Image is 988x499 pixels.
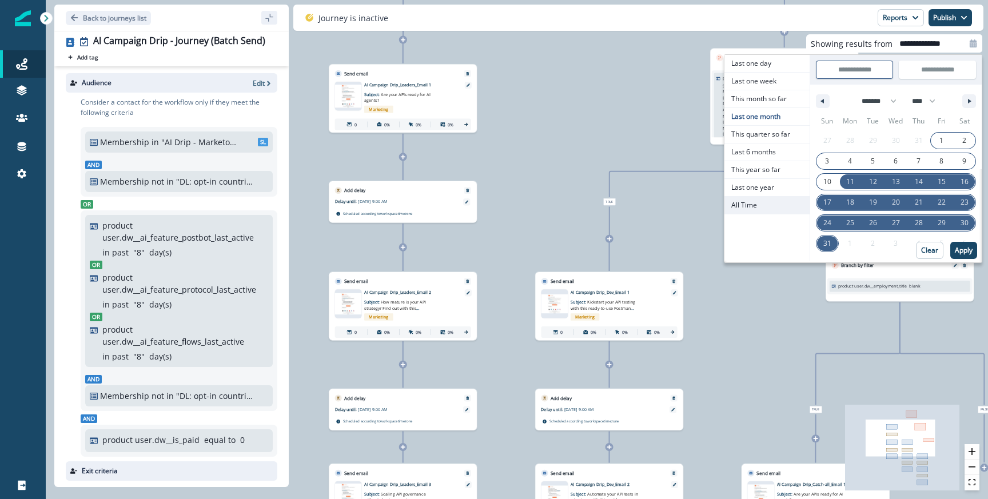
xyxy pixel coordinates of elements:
p: in [152,136,159,148]
p: AI Campaign Drip_Dev_Email 2 [571,481,663,488]
p: Back to journeys list [83,13,146,23]
button: 25 [839,213,862,233]
button: 6 [885,151,907,171]
p: Scheduled according to workspace timezone [549,418,619,424]
span: 29 [938,213,946,233]
button: 23 [953,192,976,213]
span: 23 [961,192,969,213]
button: 31 [816,233,839,254]
span: This month so far [724,90,810,107]
span: Sun [816,112,839,130]
button: 11 [839,171,862,192]
button: 16 [953,171,976,192]
div: True [760,406,871,413]
p: 0 [240,434,245,446]
span: 16 [961,171,969,192]
button: 21 [907,192,930,213]
div: Branch by filterEditRemoveproduct user.dw__employment_titlecontains Software Engineer, AI Softwar... [710,48,858,145]
span: 13 [892,171,900,192]
div: Send emailRemoveemail asset unavailableAI Campaign Drip_Leaders_Email 2Subject: How mature is you... [329,272,477,341]
button: 24 [816,213,839,233]
button: fit view [965,475,979,490]
p: 0% [384,121,390,127]
button: Last one day [724,55,810,73]
p: 0 [354,121,357,127]
span: Last 6 months [724,143,810,161]
span: 7 [917,151,921,171]
span: 21 [915,192,923,213]
span: True [810,406,822,413]
p: Add tag [77,54,98,61]
span: Marketing [364,313,393,321]
button: 1 [930,130,953,151]
button: This quarter so far [724,126,810,143]
span: 15 [938,171,946,192]
button: 13 [885,171,907,192]
button: Add tag [66,53,100,62]
p: day(s) [149,350,172,362]
img: email asset unavailable [335,85,362,107]
p: day(s) [149,298,172,310]
span: And [81,414,97,423]
p: 0% [448,121,453,127]
p: 0% [591,329,596,336]
button: Remove [463,471,472,475]
button: Last one year [724,179,810,197]
p: not in [152,390,174,402]
p: Scheduled according to workspace timezone [343,418,413,424]
span: 5 [871,151,875,171]
p: Delay until: [335,198,358,205]
g: Edge from cbd36b55-5876-409c-8b85-34e046000b28 to node-edge-label17829198-18bf-4e93-b319-4d2c821e... [609,145,784,197]
button: 17 [816,192,839,213]
span: Or [90,313,102,321]
p: " 8 " [133,246,145,258]
p: AI Campaign Drip_Leaders_Email 2 [364,289,456,296]
span: 8 [939,151,943,171]
button: Remove [463,396,472,400]
button: sidebar collapse toggle [261,11,277,25]
button: Edit [253,78,273,88]
button: 28 [907,213,930,233]
p: "DL: opt-in countries + country = blank" [176,175,253,187]
p: Membership [100,136,149,148]
p: AI Campaign Drip_Leaders_Email 1 [364,82,456,88]
p: day(s) [149,246,172,258]
button: 14 [907,171,930,192]
button: 18 [839,192,862,213]
button: All Time [724,197,810,214]
p: " 8 " [133,350,145,362]
div: Send emailRemoveemail asset unavailableAI Campaign Drip_Leaders_Email 1Subject: Are your APIs rea... [329,64,477,133]
p: Showing results from [811,38,893,50]
p: Delay until: [335,406,358,413]
p: [DATE] 9:00 AM [564,406,636,413]
button: 3 [816,151,839,171]
span: Are your APIs ready for AI agents? [364,91,431,103]
span: Or [81,200,93,209]
button: 5 [862,151,885,171]
p: Apply [955,246,973,254]
img: email asset unavailable [541,294,568,313]
span: 20 [892,192,900,213]
span: And [85,161,102,169]
p: AI Campaign Drip_Dev_Email 1 [571,289,663,296]
p: Send email [344,278,368,285]
span: 4 [848,151,852,171]
div: Add delayRemoveDelay until:[DATE] 9:00 AMScheduled according toworkspacetimezone [535,389,683,430]
button: Publish [929,9,972,26]
p: Delay until: [541,406,564,413]
p: Branch by filter [841,262,874,269]
div: Branch by filterEditRemoveproduct user.dw__employment_titleblank [826,256,974,302]
button: Last one week [724,73,810,90]
span: Tue [862,112,885,130]
button: 15 [930,171,953,192]
p: Audience [82,78,111,88]
button: 8 [930,151,953,171]
span: Or [90,261,102,269]
button: Remove [670,280,679,284]
p: 0 [560,329,563,336]
p: Add delay [344,187,365,194]
p: Edit [253,78,265,88]
span: This year so far [724,161,810,178]
button: 10 [816,171,839,192]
